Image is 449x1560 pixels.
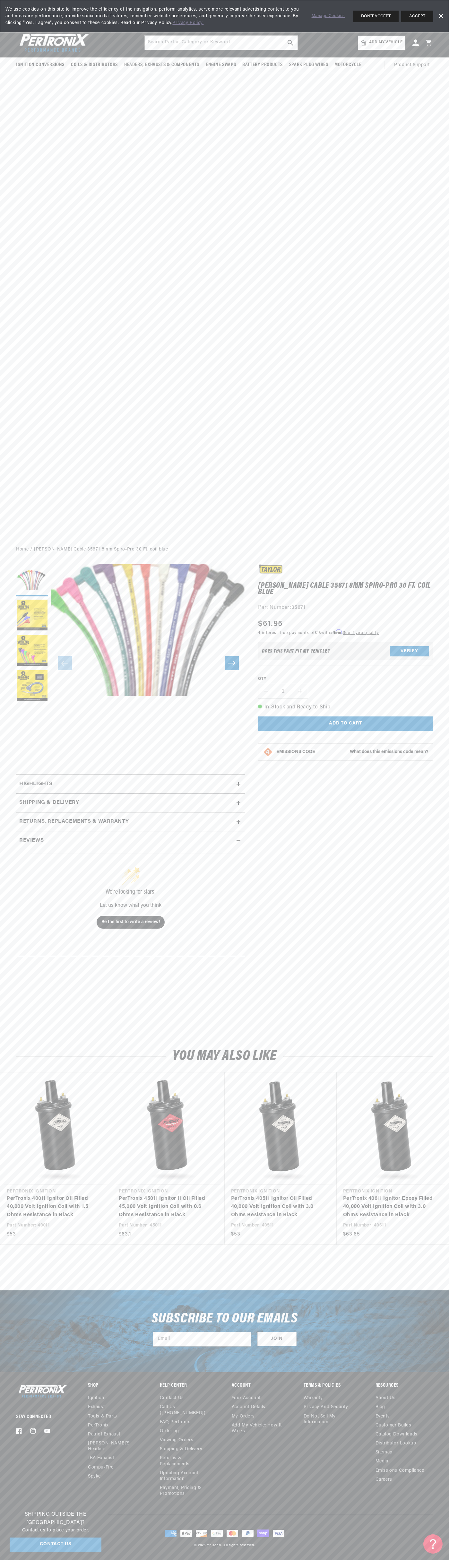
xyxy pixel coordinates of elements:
a: Privacy Policy. [172,21,203,25]
a: Ordering [160,1427,179,1436]
small: All rights reserved. [223,1544,255,1547]
a: Distributor Lookup [376,1439,416,1448]
button: Subscribe [257,1332,297,1346]
h3: Shipping Outside the [GEOGRAPHIC_DATA]? [10,1511,101,1527]
a: Customer Builds [376,1421,411,1430]
a: PerTronix 45011 Ignitor II Oil Filled 45,000 Volt Ignition Coil with 0.6 Ohms Resistance in Black [119,1195,212,1219]
a: Returns & Replacements [160,1454,212,1469]
button: Load image 4 in gallery view [16,670,48,702]
button: ACCEPT [401,11,433,22]
a: Privacy and Security [304,1403,348,1412]
h1: [PERSON_NAME] Cable 35671 8mm Spiro-Pro 30 Ft. coil blue [258,583,433,596]
a: Spyke [88,1472,101,1481]
button: EMISSIONS CODEWhat does this emissions code mean? [276,749,428,755]
a: FAQ Pertronix [160,1418,190,1427]
summary: Engine Swaps [203,57,239,73]
a: Payment, Pricing & Promotions [160,1484,217,1498]
h2: You may also like [16,1050,433,1062]
p: Contact us to place your order. [10,1527,101,1534]
a: PerTronix [206,1544,221,1547]
a: Emissions compliance [376,1466,424,1475]
input: Search Part #, Category or Keyword [145,36,298,50]
a: Tools & Parts [88,1412,117,1421]
a: Blog [376,1403,385,1412]
span: $61.95 [258,618,282,630]
small: © 2025 . [194,1544,222,1547]
h2: Returns, Replacements & Warranty [19,818,129,826]
h3: Subscribe to our emails [151,1313,298,1325]
a: Careers [376,1475,392,1484]
a: Add my vehicle [358,36,405,50]
button: Load image 1 in gallery view [16,564,48,596]
summary: Ignition Conversions [16,57,68,73]
summary: Product Support [394,57,433,73]
a: Compu-Fire [88,1463,114,1472]
a: Contact Us [10,1538,101,1552]
a: Exhaust [88,1403,105,1412]
div: Part Number: [258,604,433,612]
a: JBA Exhaust [88,1454,114,1463]
h2: Highlights [19,780,53,788]
a: Ignition [88,1395,104,1403]
strong: What does this emissions code mean? [350,750,428,754]
div: Does This part fit My vehicle? [262,649,330,654]
span: Ignition Conversions [16,62,65,68]
a: [PERSON_NAME]'s Headers [88,1439,141,1454]
summary: Coils & Distributors [68,57,121,73]
a: Add My Vehicle: How It Works [232,1421,289,1436]
img: Pertronix [16,1383,67,1399]
label: QTY [258,676,433,682]
h2: Reviews [19,836,44,845]
summary: Spark Plug Wires [286,57,332,73]
button: Load image 3 in gallery view [16,635,48,667]
span: Add my vehicle [369,39,402,46]
p: 4 interest-free payments of with . [258,630,379,636]
a: PerTronix 40511 Ignitor Oil Filled 40,000 Volt Ignition Coil with 3.0 Ohms Resistance in Black [231,1195,324,1219]
a: Contact us [160,1395,184,1403]
a: Catalog Downloads [376,1430,418,1439]
a: PerTronix 40011 Ignitor Oil Filled 40,000 Volt Ignition Coil with 1.5 Ohms Resistance in Black [7,1195,99,1219]
a: Home [16,546,29,553]
a: See if you qualify - Learn more about Affirm Financing (opens in modal) [343,631,379,635]
a: Manage Cookies [312,13,345,20]
span: Coils & Distributors [71,62,118,68]
summary: Highlights [16,775,245,793]
button: search button [283,36,298,50]
button: Load image 2 in gallery view [16,600,48,632]
a: Do not sell my information [304,1412,361,1427]
a: Viewing Orders [160,1436,193,1445]
a: Warranty [304,1395,323,1403]
h2: Shipping & Delivery [19,799,79,807]
summary: Returns, Replacements & Warranty [16,812,245,831]
span: Product Support [394,62,430,69]
p: In-Stock and Ready to Ship [258,703,433,712]
img: Emissions code [263,747,273,757]
a: About Us [376,1395,396,1403]
a: [PERSON_NAME] Cable 35671 8mm Spiro-Pro 30 Ft. coil blue [34,546,168,553]
a: Updating Account Information [160,1469,212,1484]
button: Add to cart [258,716,433,731]
span: Engine Swaps [206,62,236,68]
a: Media [376,1457,388,1466]
summary: Motorcycle [331,57,365,73]
a: Your account [232,1395,261,1403]
summary: Headers, Exhausts & Components [121,57,203,73]
span: Motorcycle [334,62,361,68]
media-gallery: Gallery Viewer [16,564,245,761]
span: Battery Products [242,62,283,68]
a: Events [376,1412,390,1421]
span: Spark Plug Wires [289,62,328,68]
span: Affirm [331,629,342,634]
a: My orders [232,1412,255,1421]
a: PerTronix [88,1421,108,1430]
summary: Shipping & Delivery [16,793,245,812]
div: customer reviews [19,850,242,951]
summary: Reviews [16,831,245,850]
summary: Battery Products [239,57,286,73]
a: Account details [232,1403,265,1412]
input: Email [153,1332,251,1346]
div: We’re looking for stars! [30,889,231,895]
span: $16 [315,631,322,635]
a: Sitemap [376,1448,393,1457]
button: Verify [390,646,429,656]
